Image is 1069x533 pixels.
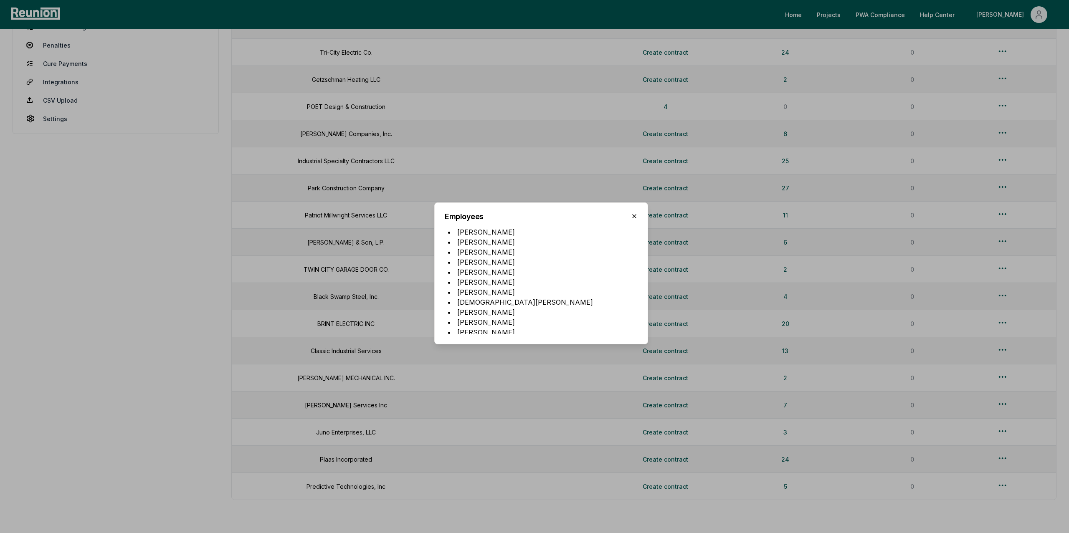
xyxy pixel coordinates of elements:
[448,297,638,307] li: [DEMOGRAPHIC_DATA][PERSON_NAME]
[448,257,638,267] li: [PERSON_NAME]
[448,307,638,317] li: [PERSON_NAME]
[448,247,638,257] li: [PERSON_NAME]
[445,213,638,220] h2: Employees
[448,227,638,237] li: [PERSON_NAME]
[448,277,638,287] li: [PERSON_NAME]
[448,267,638,277] li: [PERSON_NAME]
[448,287,638,297] li: [PERSON_NAME]
[448,327,638,337] li: [PERSON_NAME]
[448,237,638,247] li: [PERSON_NAME]
[448,317,638,327] li: [PERSON_NAME]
